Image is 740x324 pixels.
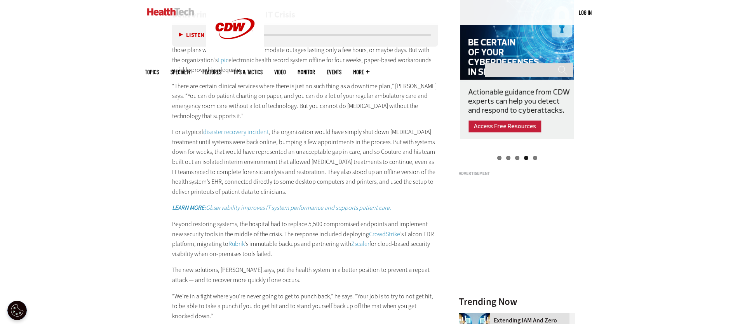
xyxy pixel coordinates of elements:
strong: LEARN MORE: [172,204,206,212]
a: CrowdStrike [369,230,400,238]
p: “There are certain clinical services where there is just no such thing as a downtime plan,” [PERS... [172,81,439,121]
a: Rubrik [228,240,245,248]
a: LEARN MORE:Observability improves IT system performance and supports patient care. [172,204,391,212]
h3: Trending Now [459,297,575,307]
p: Beyond restoring systems, the hospital had to replace 5,500 compromised endpoints and implement n... [172,219,439,259]
p: For a typical , the organization would have simply shut down [MEDICAL_DATA] treatment until syste... [172,127,439,197]
em: Observability improves IT system performance and supports patient care. [172,204,391,212]
h3: Advertisement [459,171,575,176]
a: abstract image of woman with pixelated face [459,313,494,319]
a: 3 [515,156,519,160]
a: 4 [524,156,528,160]
a: 2 [506,156,510,160]
img: Home [147,8,194,16]
a: Tips & Tactics [233,69,263,75]
a: disaster recovery incident [203,128,269,136]
div: Cookie Settings [7,301,27,320]
a: Events [327,69,341,75]
a: 5 [533,156,537,160]
a: CDW [206,51,264,59]
p: “We’re in a fight where you’re never going to get to punch back,” he says. “Your job is to try to... [172,291,439,321]
a: Video [274,69,286,75]
a: Zscaler [351,240,369,248]
iframe: advertisement [459,179,575,276]
a: 1 [497,156,501,160]
p: The new solutions, [PERSON_NAME] says, put the health system in a better position to prevent a re... [172,265,439,285]
button: Open Preferences [7,301,27,320]
div: User menu [579,9,592,17]
a: Features [202,69,221,75]
span: More [353,69,369,75]
a: MonITor [298,69,315,75]
a: Log in [579,9,592,16]
span: Specialty [171,69,191,75]
span: Topics [145,69,159,75]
